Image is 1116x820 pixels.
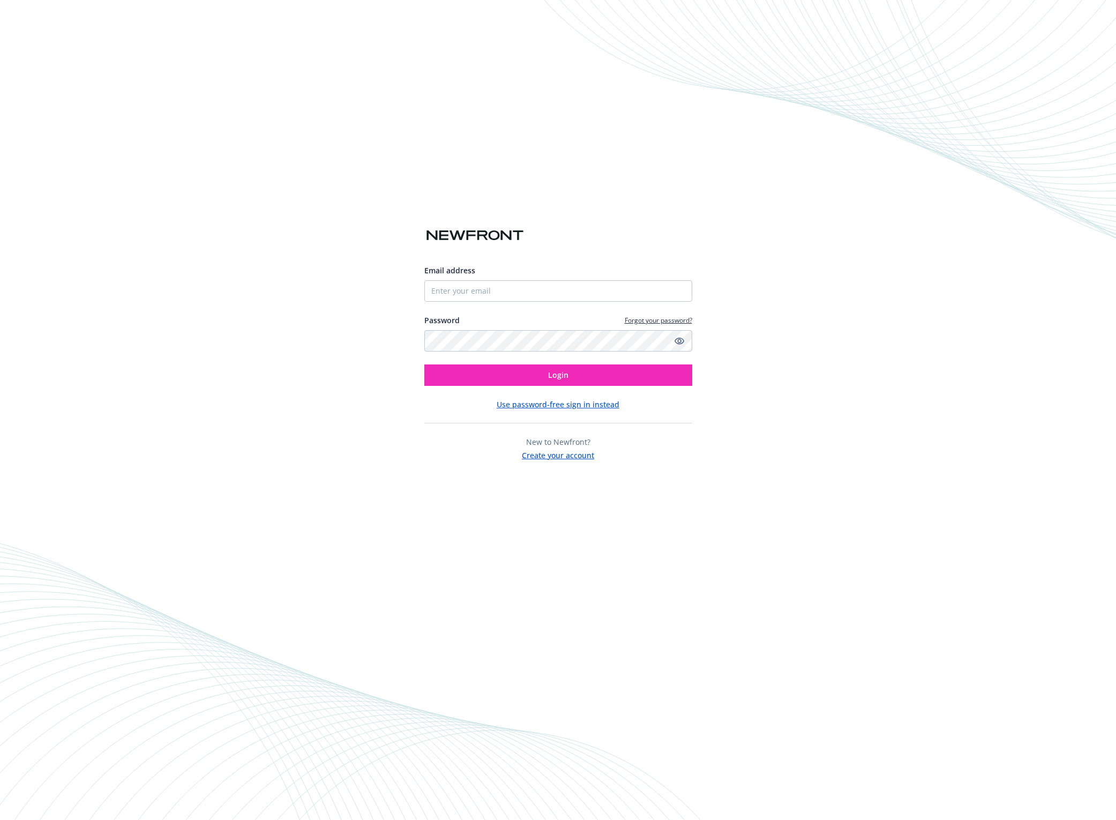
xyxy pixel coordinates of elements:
[424,280,692,302] input: Enter your email
[424,364,692,386] button: Login
[424,330,692,352] input: Enter your password
[625,316,692,325] a: Forgot your password?
[424,226,526,245] img: Newfront logo
[673,334,686,347] a: Show password
[526,437,590,447] span: New to Newfront?
[424,315,460,326] label: Password
[424,265,475,275] span: Email address
[522,448,594,461] button: Create your account
[548,370,568,380] span: Login
[497,399,619,410] button: Use password-free sign in instead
